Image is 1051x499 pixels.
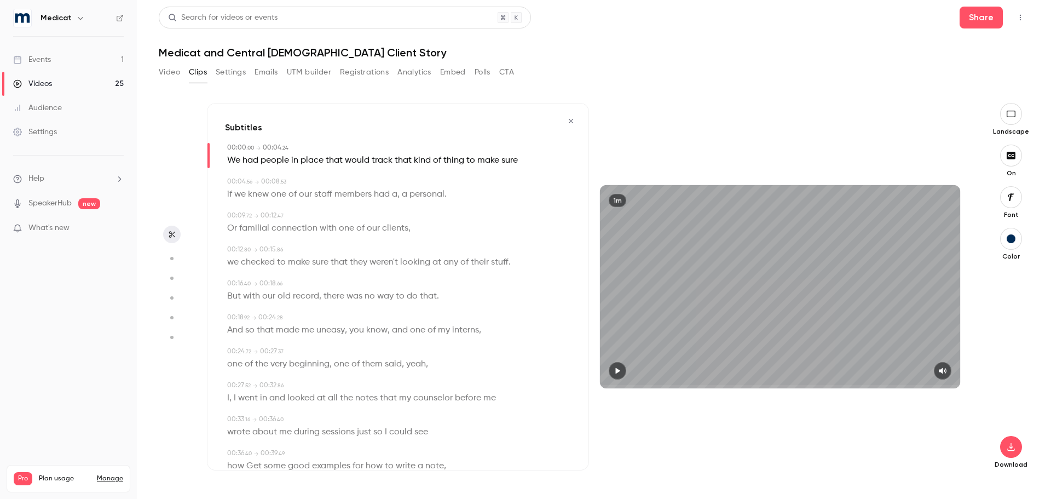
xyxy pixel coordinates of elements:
[994,210,1029,219] p: Font
[14,472,32,485] span: Pro
[319,289,321,304] span: ,
[483,391,496,406] span: me
[479,323,481,338] span: ,
[276,213,284,219] span: . 47
[243,247,251,253] span: . 80
[314,187,332,202] span: staff
[397,64,431,81] button: Analytics
[438,323,450,338] span: my
[279,425,292,440] span: me
[362,357,383,372] span: them
[452,323,479,338] span: interns
[373,425,383,440] span: so
[245,357,253,372] span: of
[299,187,312,202] span: our
[509,255,511,270] span: .
[366,323,388,338] span: know
[289,357,330,372] span: beginning
[385,458,394,474] span: to
[13,173,124,185] li: help-dropdown-opener
[253,382,257,390] span: →
[260,391,267,406] span: in
[499,64,514,81] button: CTA
[317,391,326,406] span: at
[278,289,291,304] span: old
[388,323,390,338] span: ,
[227,280,243,287] span: 00:16
[245,213,252,219] span: . 72
[294,425,320,440] span: during
[994,252,1029,261] p: Color
[225,121,262,134] h3: Subtitles
[324,289,344,304] span: there
[97,474,123,483] a: Manage
[380,391,397,406] span: that
[432,255,441,270] span: at
[227,382,244,389] span: 00:27
[234,391,236,406] span: I
[406,357,426,372] span: yeah
[334,187,372,202] span: members
[460,255,469,270] span: of
[252,416,257,424] span: →
[243,281,251,286] span: . 40
[443,153,464,168] span: thing
[392,323,408,338] span: and
[238,391,258,406] span: went
[255,178,259,186] span: →
[277,255,286,270] span: to
[609,194,626,207] div: 1m
[276,383,284,388] span: . 86
[252,314,256,322] span: →
[260,348,277,355] span: 00:27
[402,187,407,202] span: a
[255,357,268,372] span: the
[382,221,408,236] span: clients
[355,391,378,406] span: notes
[426,357,428,372] span: ,
[227,255,239,270] span: we
[257,323,274,338] span: that
[466,153,475,168] span: to
[259,382,276,389] span: 00:32
[242,153,258,168] span: had
[365,289,375,304] span: no
[340,64,389,81] button: Registrations
[28,222,70,234] span: What's new
[357,425,371,440] span: just
[239,221,269,236] span: familial
[392,187,397,202] span: a
[347,289,362,304] span: was
[413,391,453,406] span: counselor
[227,145,246,151] span: 00:00
[246,458,262,474] span: Get
[372,153,392,168] span: track
[475,64,490,81] button: Polls
[227,213,245,219] span: 00:09
[39,474,90,483] span: Plan usage
[444,458,446,474] span: ,
[276,315,283,320] span: . 28
[994,460,1029,469] p: Download
[252,425,277,440] span: about
[13,54,51,65] div: Events
[444,187,447,202] span: .
[288,187,297,202] span: of
[276,417,284,422] span: . 40
[349,323,364,338] span: you
[322,425,355,440] span: sessions
[272,221,317,236] span: connection
[471,255,489,270] span: their
[339,221,354,236] span: one
[410,323,425,338] span: one
[320,221,337,236] span: with
[993,127,1029,136] p: Landscape
[262,289,275,304] span: our
[443,255,458,270] span: any
[418,458,423,474] span: a
[960,7,1003,28] button: Share
[159,46,1029,59] h1: Medicat and Central [DEMOGRAPHIC_DATA] Client Story
[270,357,287,372] span: very
[1012,9,1029,26] button: Top Bar Actions
[78,198,100,209] span: new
